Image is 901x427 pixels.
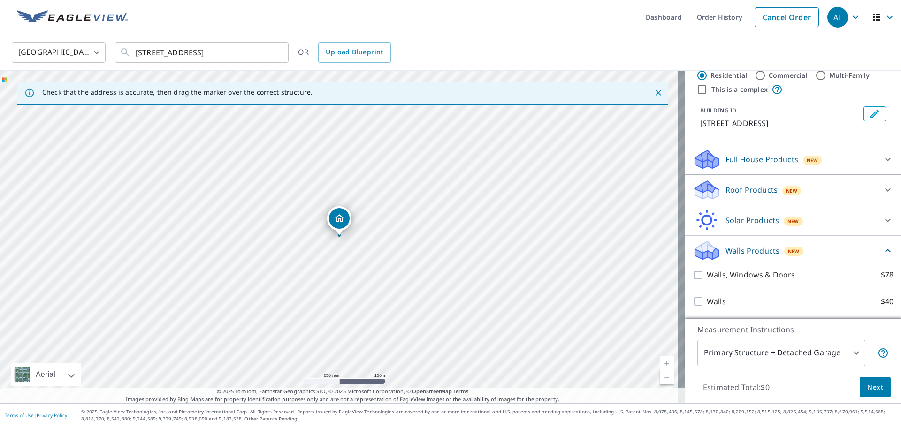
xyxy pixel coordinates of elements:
button: Close [652,87,664,99]
a: OpenStreetMap [412,388,451,395]
span: New [787,217,799,225]
span: © 2025 TomTom, Earthstar Geographics SIO, © 2025 Microsoft Corporation, © [217,388,469,396]
div: OR [298,42,391,63]
a: Current Level 17, Zoom Out [660,370,674,384]
a: Privacy Policy [37,412,67,419]
p: Check that the address is accurate, then drag the marker over the correct structure. [42,88,313,97]
div: AT [827,7,848,28]
p: © 2025 Eagle View Technologies, Inc. and Pictometry International Corp. All Rights Reserved. Repo... [81,408,896,422]
p: Estimated Total: $0 [695,377,777,397]
img: EV Logo [17,10,128,24]
label: Multi-Family [829,71,870,80]
div: Primary Structure + Detached Garage [697,340,865,366]
p: Walls, Windows & Doors [707,269,795,281]
p: Full House Products [725,154,798,165]
p: Roof Products [725,184,778,195]
label: This is a complex [711,85,768,94]
p: Measurement Instructions [697,324,889,335]
button: Edit building 1 [863,106,886,121]
span: Upload Blueprint [326,46,383,58]
p: Solar Products [725,215,779,226]
label: Residential [710,71,747,80]
p: $40 [881,296,893,307]
input: Search by address or latitude-longitude [136,39,269,66]
a: Terms [453,388,469,395]
span: New [788,247,800,255]
a: Current Level 17, Zoom In [660,356,674,370]
div: Full House ProductsNew [693,148,893,171]
p: BUILDING ID [700,106,736,114]
div: Walls ProductsNew [693,240,893,262]
a: Cancel Order [755,7,819,27]
div: [GEOGRAPHIC_DATA] [12,39,106,66]
a: Upload Blueprint [318,42,390,63]
span: New [786,187,798,195]
p: Walls [707,296,726,307]
span: Next [867,382,883,393]
div: Aerial [33,363,58,386]
button: Next [860,377,891,398]
p: $78 [881,269,893,281]
div: Aerial [11,363,81,386]
p: Walls Products [725,245,779,256]
p: [STREET_ADDRESS] [700,118,860,129]
div: Roof ProductsNew [693,179,893,201]
div: Solar ProductsNew [693,209,893,232]
a: Terms of Use [5,412,34,419]
span: New [807,157,818,164]
label: Commercial [769,71,808,80]
span: Your report will include the primary structure and a detached garage if one exists. [878,347,889,359]
p: | [5,412,67,418]
div: Dropped pin, building 1, Residential property, 212 Koberlin St San Angelo, TX 76903 [327,206,351,235]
